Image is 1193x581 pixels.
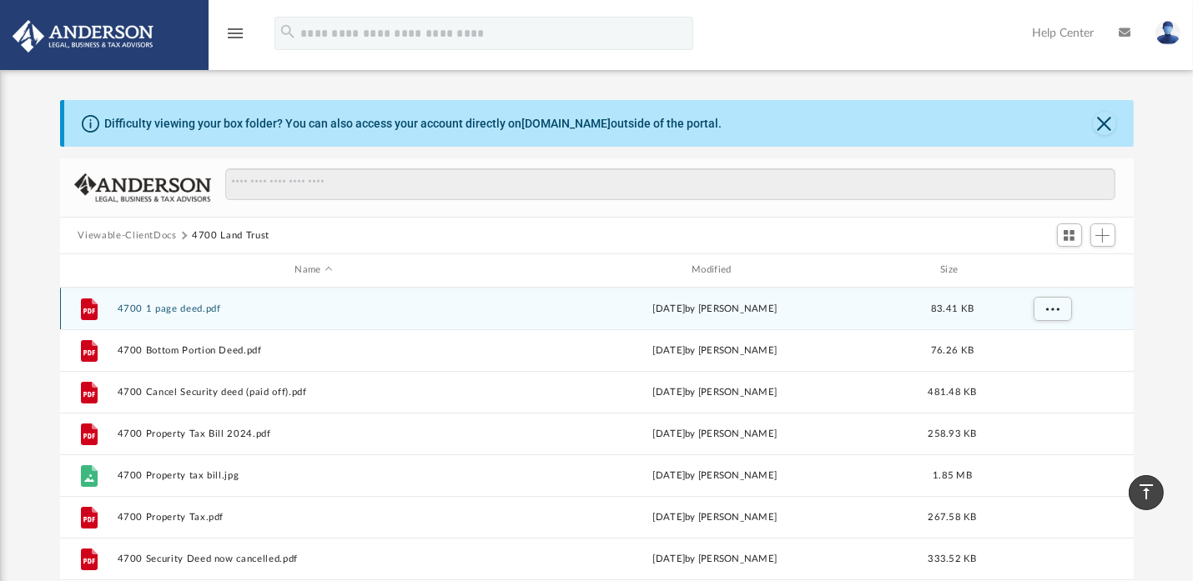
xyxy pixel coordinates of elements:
[919,263,985,278] div: Size
[993,263,1110,278] div: id
[1033,296,1071,321] button: More options
[928,512,976,521] span: 267.58 KB
[117,387,511,398] button: 4700 Cancel Security deed (paid off).pdf
[1093,112,1116,135] button: Close
[105,115,722,133] div: Difficulty viewing your box folder? You can also access your account directly on outside of the p...
[518,426,912,441] div: by [PERSON_NAME]
[225,23,245,43] i: menu
[652,387,685,396] span: [DATE]
[928,553,976,563] span: 333.52 KB
[518,301,912,316] div: [DATE] by [PERSON_NAME]
[117,303,511,314] button: 4700 1 page deed.pdf
[78,228,176,243] button: Viewable-ClientDocs
[652,428,685,438] span: [DATE]
[518,384,912,399] div: by [PERSON_NAME]
[117,512,511,523] button: 4700 Property Tax.pdf
[522,117,612,130] a: [DOMAIN_NAME]
[279,23,297,41] i: search
[928,428,976,438] span: 258.93 KB
[8,20,159,53] img: Anderson Advisors Platinum Portal
[652,512,685,521] span: [DATE]
[930,303,973,313] span: 83.41 KB
[518,551,912,566] div: by [PERSON_NAME]
[117,428,511,439] button: 4700 Property Tax Bill 2024.pdf
[1057,223,1082,247] button: Switch to Grid View
[928,387,976,396] span: 481.48 KB
[225,32,245,43] a: menu
[518,509,912,524] div: by [PERSON_NAME]
[1136,482,1156,502] i: vertical_align_top
[116,263,510,278] div: Name
[117,470,511,481] button: 4700 Property tax bill.jpg
[1129,475,1164,510] a: vertical_align_top
[225,168,1115,200] input: Search files and folders
[930,345,973,354] span: 76.26 KB
[518,343,912,358] div: [DATE] by [PERSON_NAME]
[652,553,685,563] span: [DATE]
[117,345,511,356] button: 4700 Bottom Portion Deed.pdf
[1090,223,1115,247] button: Add
[1155,21,1180,45] img: User Pic
[117,553,511,564] button: 4700 Security Deed now cancelled.pdf
[518,468,912,483] div: [DATE] by [PERSON_NAME]
[933,470,972,479] span: 1.85 MB
[192,228,269,243] button: 4700 Land Trust
[517,263,911,278] div: Modified
[67,263,108,278] div: id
